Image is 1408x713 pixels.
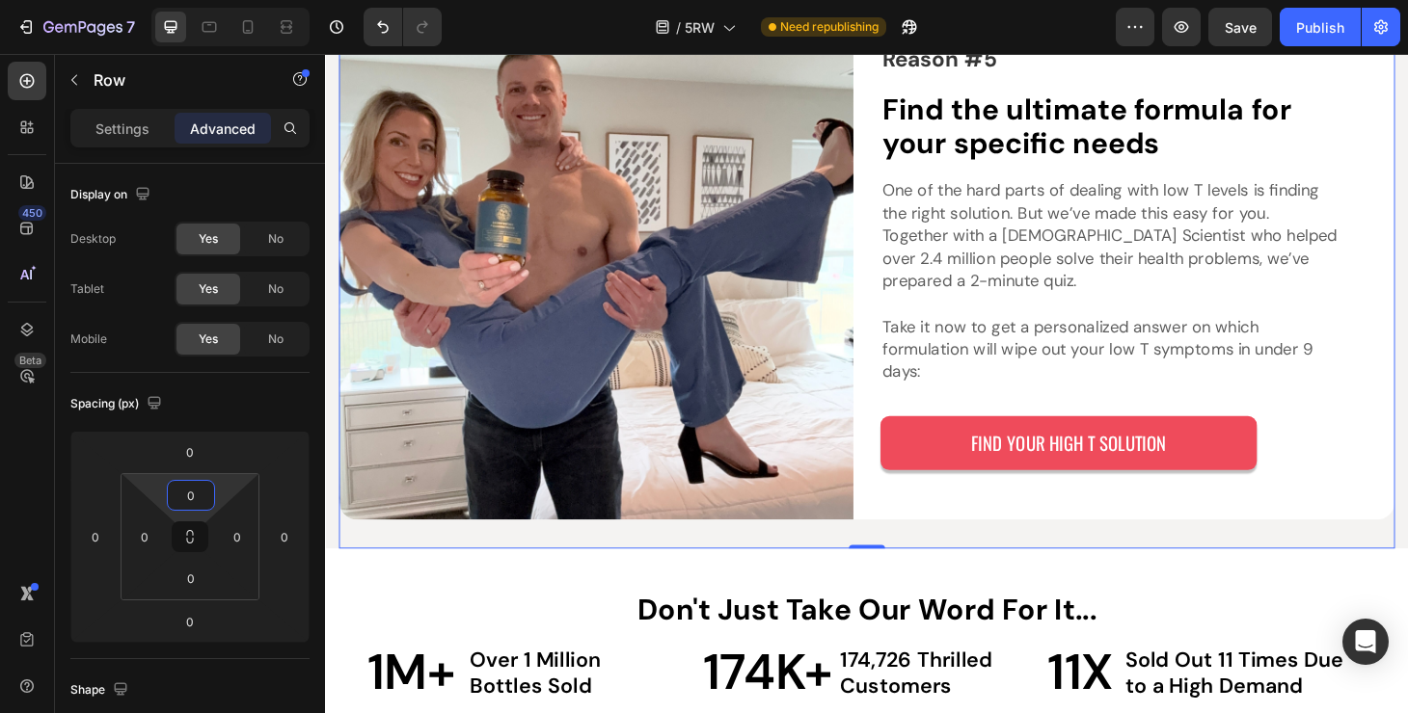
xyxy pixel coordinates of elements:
[8,8,144,46] button: 7
[70,182,154,208] div: Display on
[685,17,715,38] span: 5RW
[325,54,1408,713] iframe: Design area
[70,677,132,703] div: Shape
[595,134,1083,255] p: One of the hard parts of dealing with low T levels is finding the right solution. But we’ve made ...
[1280,8,1361,46] button: Publish
[14,353,46,368] div: Beta
[763,628,851,694] p: 11X
[18,205,46,221] div: 450
[550,633,759,688] p: 174,726 Thrilled Customers
[268,230,284,248] span: No
[95,119,149,139] p: Settings
[1225,19,1257,36] span: Save
[268,330,284,348] span: No
[70,230,116,248] div: Desktop
[334,573,825,614] strong: Don't Just Take Our Word For It...
[154,633,393,660] p: Over 1 Million
[854,633,1124,660] p: Sold Out 11 Times Due
[1342,619,1389,665] div: Open Intercom Messenger
[780,18,879,36] span: Need republishing
[199,230,218,248] span: Yes
[126,15,135,39] p: 7
[268,280,284,298] span: No
[364,8,442,46] div: Undo/Redo
[199,280,218,298] span: Yes
[172,564,210,593] input: 0px
[81,522,110,551] input: 0
[676,17,681,38] span: /
[190,119,256,139] p: Advanced
[1296,17,1344,38] div: Publish
[593,386,995,444] a: FIND YOUR HIGH T SOLUTION
[171,437,209,466] input: 0
[270,522,299,551] input: 0
[398,628,547,694] p: 174K+
[199,330,218,348] span: Yes
[595,39,1032,116] strong: Find the ultimate formula for your specific needs
[854,661,1124,688] p: to a High Demand
[690,398,899,433] p: FIND YOUR HIGH T SOLUTION
[33,628,150,694] p: 1M+
[595,255,1083,353] p: Take it now to get a personalized answer on which formulation will wipe out your low T symptoms i...
[171,607,209,636] input: 0
[1208,8,1272,46] button: Save
[154,661,393,688] p: Bottles Sold
[70,330,107,348] div: Mobile
[130,522,159,551] input: 0px
[172,481,210,510] input: 0
[94,68,257,92] p: Row
[70,280,104,298] div: Tablet
[223,522,252,551] input: 0px
[70,391,166,417] div: Spacing (px)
